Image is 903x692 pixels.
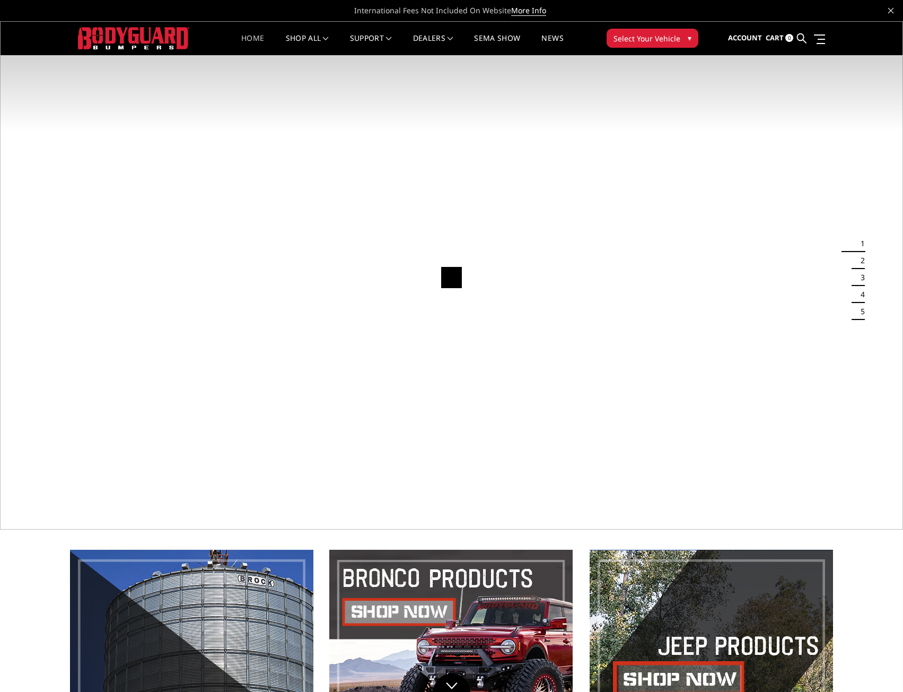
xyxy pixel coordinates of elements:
button: Select Your Vehicle [607,29,698,48]
a: Home [241,34,264,55]
span: Select Your Vehicle [613,33,680,44]
a: Cart 0 [766,24,793,53]
a: shop all [286,34,329,55]
span: 0 [785,34,793,42]
button: 5 of 5 [854,303,865,320]
span: ▾ [688,32,691,44]
span: Account [728,33,762,42]
button: 3 of 5 [854,269,865,286]
a: Support [350,34,392,55]
a: More Info [511,5,546,16]
button: 2 of 5 [854,252,865,269]
a: Account [728,24,762,53]
a: SEMA Show [474,34,520,55]
button: 4 of 5 [854,286,865,303]
img: BODYGUARD BUMPERS [78,27,189,49]
a: News [541,34,563,55]
span: Cart [766,33,784,42]
a: Dealers [413,34,453,55]
button: 1 of 5 [854,235,865,252]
